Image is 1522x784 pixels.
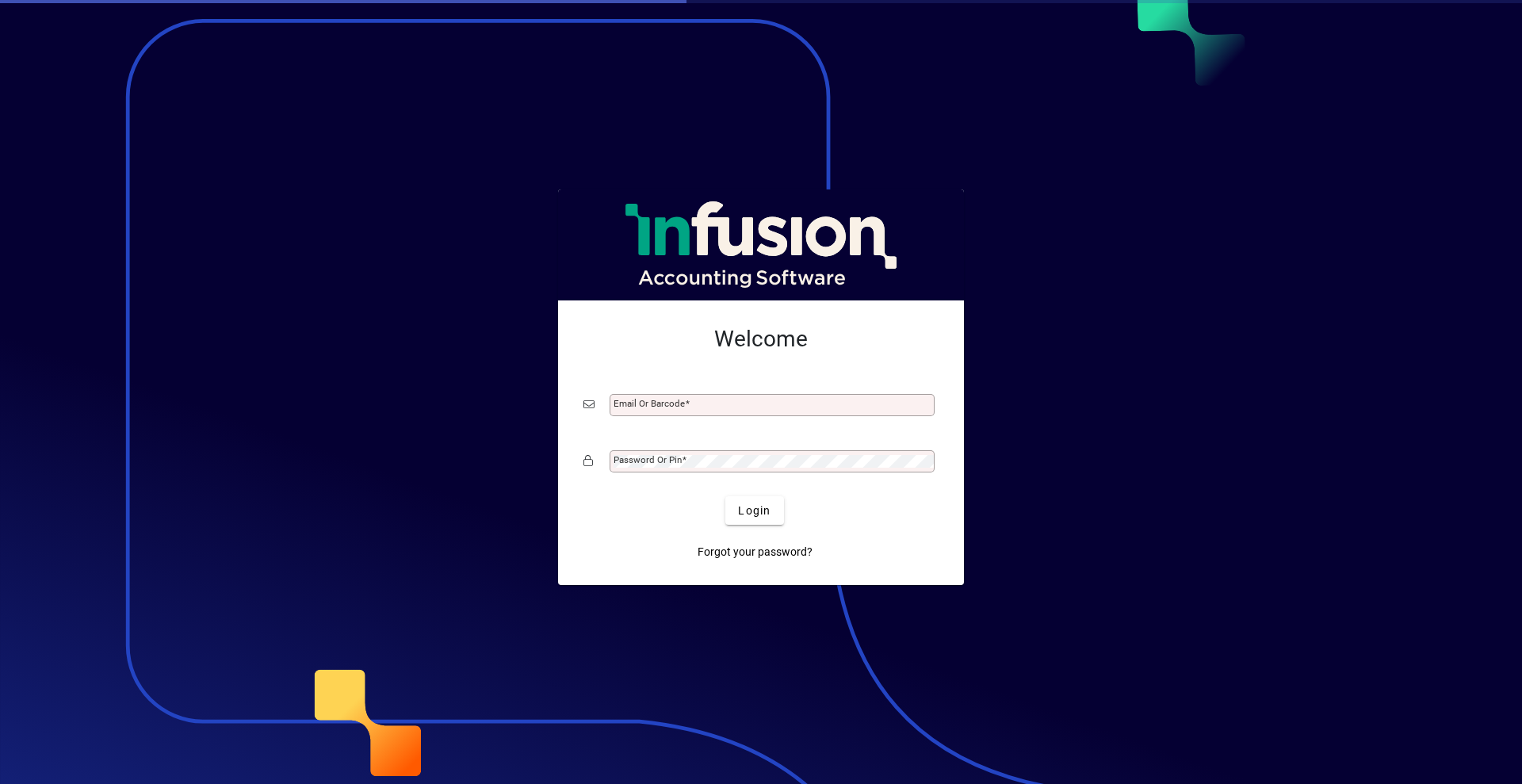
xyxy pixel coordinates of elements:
[738,503,771,519] span: Login
[698,544,813,560] span: Forgot your password?
[614,454,682,465] mat-label: Password or Pin
[691,537,819,566] a: Forgot your password?
[725,496,783,525] button: Login
[614,398,685,409] mat-label: Email or Barcode
[583,326,939,353] h2: Welcome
